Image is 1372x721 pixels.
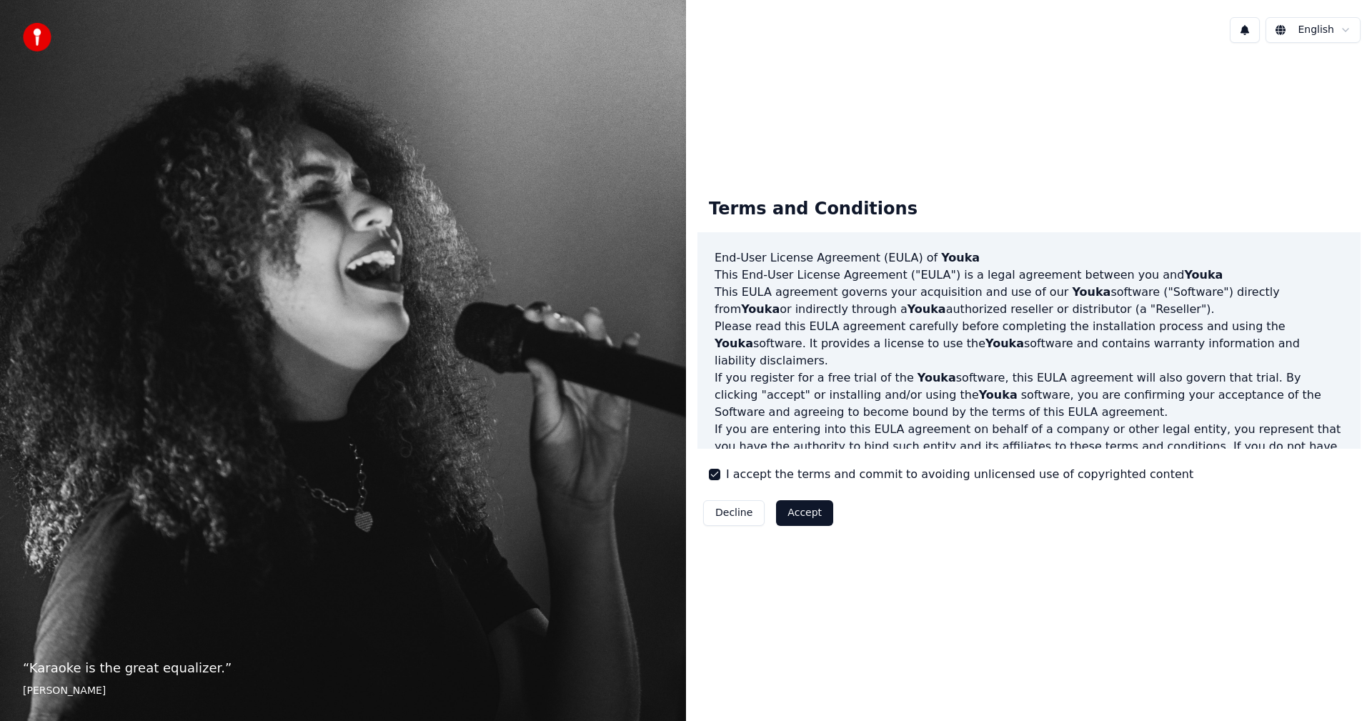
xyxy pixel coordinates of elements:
[979,388,1018,402] span: Youka
[726,466,1193,483] label: I accept the terms and commit to avoiding unlicensed use of copyrighted content
[697,187,929,232] div: Terms and Conditions
[23,23,51,51] img: youka
[908,302,946,316] span: Youka
[1184,268,1223,282] span: Youka
[715,369,1343,421] p: If you register for a free trial of the software, this EULA agreement will also govern that trial...
[23,684,663,698] footer: [PERSON_NAME]
[741,302,780,316] span: Youka
[23,658,663,678] p: “ Karaoke is the great equalizer. ”
[715,421,1343,489] p: If you are entering into this EULA agreement on behalf of a company or other legal entity, you re...
[715,249,1343,267] h3: End-User License Agreement (EULA) of
[918,371,956,384] span: Youka
[941,251,980,264] span: Youka
[715,337,753,350] span: Youka
[1072,285,1110,299] span: Youka
[776,500,833,526] button: Accept
[715,318,1343,369] p: Please read this EULA agreement carefully before completing the installation process and using th...
[703,500,765,526] button: Decline
[985,337,1024,350] span: Youka
[715,267,1343,284] p: This End-User License Agreement ("EULA") is a legal agreement between you and
[715,284,1343,318] p: This EULA agreement governs your acquisition and use of our software ("Software") directly from o...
